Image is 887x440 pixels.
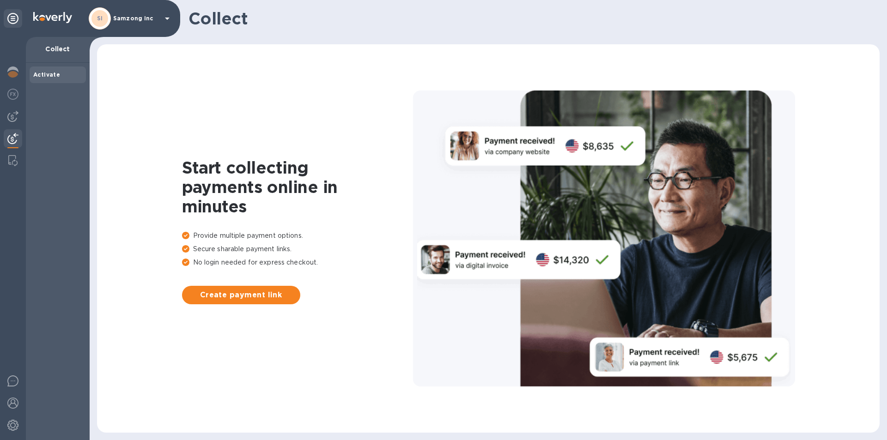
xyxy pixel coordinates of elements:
button: Create payment link [182,286,300,304]
div: Unpin categories [4,9,22,28]
img: Foreign exchange [7,89,18,100]
p: Secure sharable payment links. [182,244,413,254]
p: Collect [33,44,82,54]
h1: Collect [188,9,872,28]
img: Logo [33,12,72,23]
p: Provide multiple payment options. [182,231,413,241]
h1: Start collecting payments online in minutes [182,158,413,216]
p: No login needed for express checkout. [182,258,413,267]
span: Create payment link [189,289,293,301]
b: Activate [33,71,60,78]
b: SI [97,15,103,22]
p: Samzong inc [113,15,159,22]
